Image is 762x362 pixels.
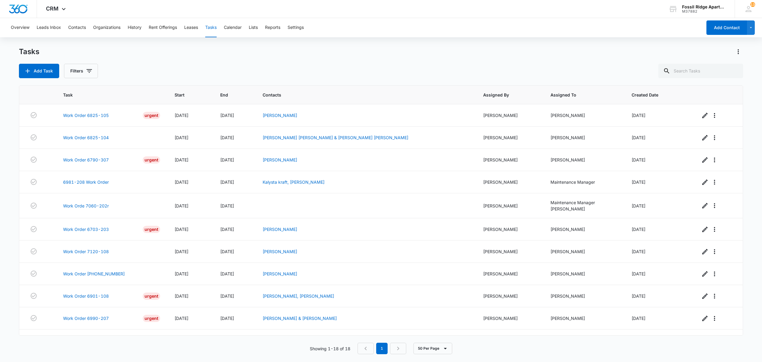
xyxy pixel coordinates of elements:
button: Leases [184,18,198,37]
span: [DATE] [220,316,234,321]
div: [PERSON_NAME] [550,293,617,299]
div: account name [682,5,726,9]
span: CRM [46,5,59,12]
span: [DATE] [220,271,234,276]
a: [PERSON_NAME], [PERSON_NAME] [263,293,334,299]
a: [PERSON_NAME] & [PERSON_NAME] [263,316,337,321]
span: [DATE] [175,203,188,208]
span: [DATE] [632,249,645,254]
a: [PERSON_NAME] [263,157,297,162]
button: Add Task [19,64,59,78]
div: [PERSON_NAME] [550,206,617,212]
a: Work Order 7120-108 [63,248,109,255]
span: Task [63,92,152,98]
a: Work Order [PHONE_NUMBER] [63,271,125,277]
button: 50 Per Page [413,343,452,354]
span: [DATE] [632,227,645,232]
a: Work Order 6825-104 [63,134,109,141]
span: [DATE] [632,293,645,299]
a: 6981-208 Work Order [63,179,109,185]
div: Urgent [143,156,160,164]
div: [PERSON_NAME] [550,226,617,232]
button: Reports [265,18,280,37]
div: [PERSON_NAME] [550,157,617,163]
span: [DATE] [220,135,234,140]
div: [PERSON_NAME] [483,157,536,163]
p: Showing 1-18 of 18 [310,345,350,352]
a: [PERSON_NAME] [263,113,297,118]
a: Work Order 6901-108 [63,293,109,299]
div: [PERSON_NAME] [483,293,536,299]
div: [PERSON_NAME] [550,134,617,141]
button: Tasks [205,18,217,37]
a: Work Order 6990-207 [63,315,109,321]
span: [DATE] [220,249,234,254]
div: account id [682,9,726,14]
span: [DATE] [632,135,645,140]
button: History [128,18,142,37]
div: [PERSON_NAME] [483,112,536,118]
a: Work Order 6790-307 [63,157,109,163]
span: [DATE] [175,293,188,299]
span: [DATE] [632,113,645,118]
button: Leads Inbox [37,18,61,37]
span: [DATE] [632,179,645,185]
a: [PERSON_NAME] [PERSON_NAME] & [PERSON_NAME] [PERSON_NAME] [263,135,408,140]
button: Organizations [93,18,120,37]
div: [PERSON_NAME] [483,248,536,255]
span: [DATE] [220,227,234,232]
div: [PERSON_NAME] [483,315,536,321]
div: Urgent [143,226,160,233]
a: Kalysta kraft, [PERSON_NAME] [263,179,325,185]
div: notifications count [750,2,755,7]
button: Contacts [68,18,86,37]
div: Urgent [143,315,160,322]
span: [DATE] [175,271,188,276]
div: [PERSON_NAME] [550,271,617,277]
span: [DATE] [632,203,645,208]
button: Calendar [224,18,242,37]
nav: Pagination [358,343,406,354]
span: [DATE] [220,293,234,299]
span: End [220,92,240,98]
div: [PERSON_NAME] [483,203,536,209]
h1: Tasks [19,47,39,56]
div: [PERSON_NAME] [483,134,536,141]
div: Urgent [143,112,160,119]
em: 1 [376,343,388,354]
div: [PERSON_NAME] [483,271,536,277]
span: Contacts [263,92,460,98]
span: [DATE] [175,157,188,162]
button: Filters [64,64,98,78]
div: [PERSON_NAME] [483,179,536,185]
span: [DATE] [220,113,234,118]
input: Search Tasks [658,64,743,78]
span: Created Date [632,92,677,98]
span: [DATE] [175,227,188,232]
div: [PERSON_NAME] [550,315,617,321]
a: Work Orde 7060-202r [63,203,109,209]
span: 13 [750,2,755,7]
span: [DATE] [220,157,234,162]
span: [DATE] [632,316,645,321]
span: [DATE] [175,249,188,254]
button: Rent Offerings [149,18,177,37]
span: [DATE] [175,113,188,118]
a: [PERSON_NAME] [263,227,297,232]
div: [PERSON_NAME] [550,248,617,255]
div: Maintenance Manager [550,199,617,206]
span: [DATE] [632,271,645,276]
button: Actions [733,47,743,57]
span: [DATE] [632,157,645,162]
span: Assigned To [550,92,608,98]
div: [PERSON_NAME] [550,112,617,118]
a: Work Order 6825-105 [63,112,109,118]
a: [PERSON_NAME] [263,271,297,276]
button: Settings [288,18,304,37]
span: Start [175,92,197,98]
button: Overview [11,18,29,37]
span: [DATE] [220,203,234,208]
span: [DATE] [220,179,234,185]
div: Maintenance Manager [550,179,617,185]
span: Assigned By [483,92,527,98]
